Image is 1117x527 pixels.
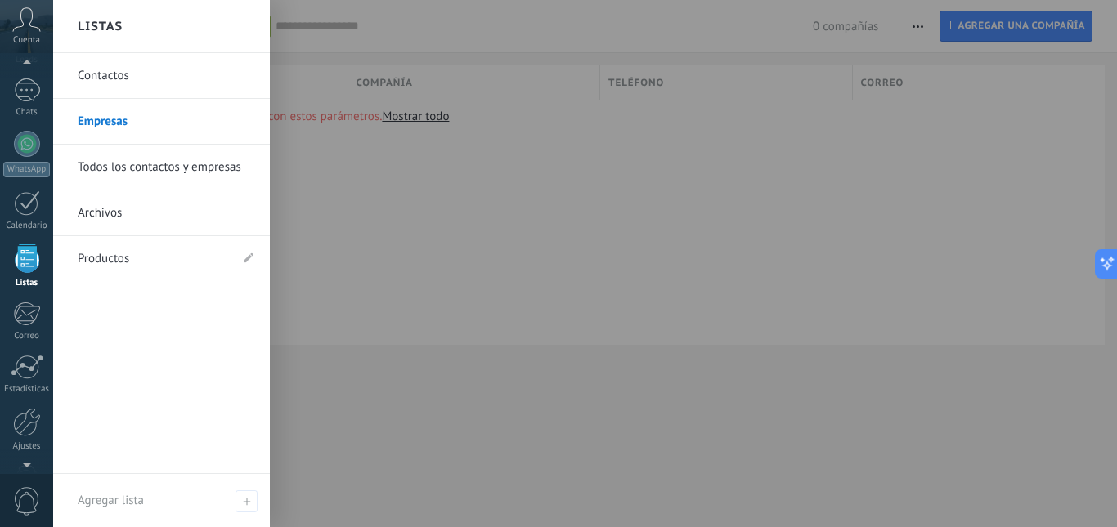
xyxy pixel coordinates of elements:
div: Correo [3,331,51,342]
div: WhatsApp [3,162,50,177]
div: Estadísticas [3,384,51,395]
span: Agregar lista [78,493,144,508]
a: Productos [78,236,229,282]
div: Ajustes [3,441,51,452]
a: Archivos [78,190,253,236]
a: Contactos [78,53,253,99]
h2: Listas [78,1,123,52]
div: Calendario [3,221,51,231]
div: Chats [3,107,51,118]
span: Cuenta [13,35,40,46]
a: Empresas [78,99,253,145]
div: Listas [3,278,51,288]
span: Agregar lista [236,490,258,512]
a: Todos los contactos y empresas [78,145,253,190]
